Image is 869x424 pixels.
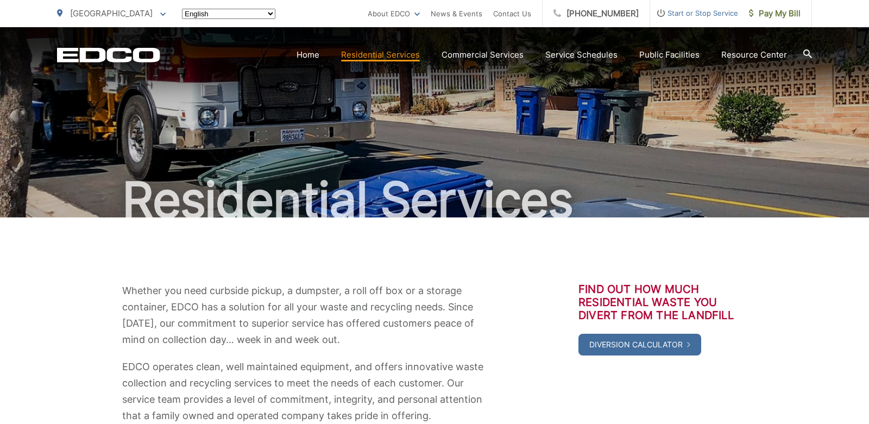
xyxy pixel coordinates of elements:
[442,48,524,61] a: Commercial Services
[545,48,618,61] a: Service Schedules
[431,7,482,20] a: News & Events
[57,47,160,63] a: EDCD logo. Return to the homepage.
[341,48,420,61] a: Residential Services
[70,8,153,18] span: [GEOGRAPHIC_DATA]
[578,334,701,356] a: Diversion Calculator
[749,7,801,20] span: Pay My Bill
[368,7,420,20] a: About EDCO
[182,9,275,19] select: Select a language
[721,48,787,61] a: Resource Center
[122,359,486,424] p: EDCO operates clean, well maintained equipment, and offers innovative waste collection and recycl...
[122,283,486,348] p: Whether you need curbside pickup, a dumpster, a roll off box or a storage container, EDCO has a s...
[297,48,319,61] a: Home
[639,48,700,61] a: Public Facilities
[57,173,812,227] h1: Residential Services
[578,283,747,322] h3: Find out how much residential waste you divert from the landfill
[493,7,531,20] a: Contact Us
